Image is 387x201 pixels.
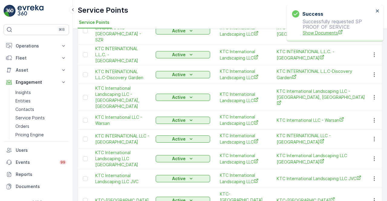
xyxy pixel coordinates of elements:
[95,19,150,43] a: KTC INTERNATIONAL LANDSCAPING - Emirates Towers - SZR
[4,76,69,88] button: Engagement
[16,147,67,153] p: Users
[16,183,67,190] p: Documents
[172,117,186,123] p: Active
[220,49,267,61] a: KTC International Landscaping LLC
[303,30,374,36] a: Show Documents
[220,133,267,145] span: KTC International Landscaping LLC
[156,71,210,78] button: Active
[220,153,267,165] a: KTC International Landscaping LLC
[95,46,150,64] a: KTC INTERNATIONAL L.L.C. - Dubai Sport City
[277,88,367,107] a: KTC International Landscaping LLC - Satwa, City Walk
[15,115,45,121] p: Service Points
[220,25,267,37] a: KTC International Landscaping LLC
[172,156,186,162] p: Active
[13,114,69,122] a: Service Points
[95,19,150,43] span: KTC INTERNATIONAL LANDSCAPING - [GEOGRAPHIC_DATA] - SZR
[4,156,69,168] a: Events99
[16,159,56,165] p: Events
[277,175,367,182] a: KTC International Landscaping LLC JVC
[156,94,210,101] button: Active
[78,5,128,15] p: Service Points
[79,19,109,25] span: Service Points
[15,106,34,112] p: Contacts
[16,55,57,61] p: Fleet
[18,5,44,17] img: logo_light-DOdMpM7g.png
[156,117,210,124] button: Active
[95,85,150,109] span: KTC International Landscaping LLC - [GEOGRAPHIC_DATA], [GEOGRAPHIC_DATA]
[83,72,88,77] div: Toggle Row Selected
[95,114,150,126] a: KTC International LLC - Warsan
[16,67,57,73] p: Asset
[4,40,69,52] button: Operations
[220,172,267,185] a: KTC International Landscaping LLC
[376,8,380,14] button: close
[4,64,69,76] button: Asset
[220,91,267,104] a: KTC International Landscaping LLC
[277,68,367,81] a: KTC INTERNATIONAL L.L.C-Discovery Garden
[172,136,186,142] p: Active
[277,25,367,37] span: KTC INTERNATIONAL LANDSCAPING - [GEOGRAPHIC_DATA] - SZR
[220,68,267,81] a: KTC International Landscaping LLC
[59,27,65,32] p: ⌘B
[13,88,69,97] a: Insights
[277,25,367,37] a: KTC INTERNATIONAL LANDSCAPING - Emirates Towers - SZR
[4,52,69,64] button: Fleet
[95,85,150,109] a: KTC International Landscaping LLC - Satwa, City Walk
[15,132,44,138] p: Pricing Engine
[83,28,88,33] div: Toggle Row Selected
[95,150,150,168] a: KTC International Landscaping LLC Al Ruwayyah
[220,114,267,126] a: KTC International Landscaping LLC
[172,72,186,78] p: Active
[172,176,186,182] p: Active
[95,150,150,168] span: KTC International Landscaping LLC [GEOGRAPHIC_DATA]
[83,137,88,141] div: Toggle Row Selected
[156,135,210,143] button: Active
[15,89,31,96] p: Insights
[277,133,367,145] a: KTC INTERNATIONAL LLC - Emirates Hills
[4,180,69,193] a: Documents
[83,156,88,161] div: Toggle Row Selected
[83,118,88,123] div: Toggle Row Selected
[95,173,150,185] a: KTC International Landscaping LLC JVC
[15,123,29,129] p: Orders
[156,155,210,162] button: Active
[83,176,88,181] div: Toggle Row Selected
[4,144,69,156] a: Users
[302,10,323,18] h3: Success
[172,52,186,58] p: Active
[172,94,186,100] p: Active
[156,175,210,182] button: Active
[13,122,69,131] a: Orders
[16,79,57,85] p: Engagement
[16,43,57,49] p: Operations
[277,153,367,165] span: KTC International Landscaping LLC [GEOGRAPHIC_DATA]
[13,131,69,139] a: Pricing Engine
[172,28,186,34] p: Active
[156,51,210,58] button: Active
[277,117,367,123] a: KTC International LLC - Warsan
[95,133,150,145] a: KTC INTERNATIONAL LLC - Emirates Hills
[15,98,31,104] p: Entities
[83,95,88,100] div: Toggle Row Selected
[292,19,374,36] p: Successfully requested SP PROOF OF SERVICE
[156,27,210,34] button: Active
[95,69,150,81] a: KTC INTERNATIONAL L.L.C-Discovery Garden
[95,46,150,64] span: KTC INTERNATIONAL L.L.C. - [GEOGRAPHIC_DATA]
[277,49,367,61] span: KTC INTERNATIONAL L.L.C. - [GEOGRAPHIC_DATA]
[277,153,367,165] a: KTC International Landscaping LLC Al Ruwayyah
[95,133,150,145] span: KTC INTERNATIONAL LLC - [GEOGRAPHIC_DATA]
[13,97,69,105] a: Entities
